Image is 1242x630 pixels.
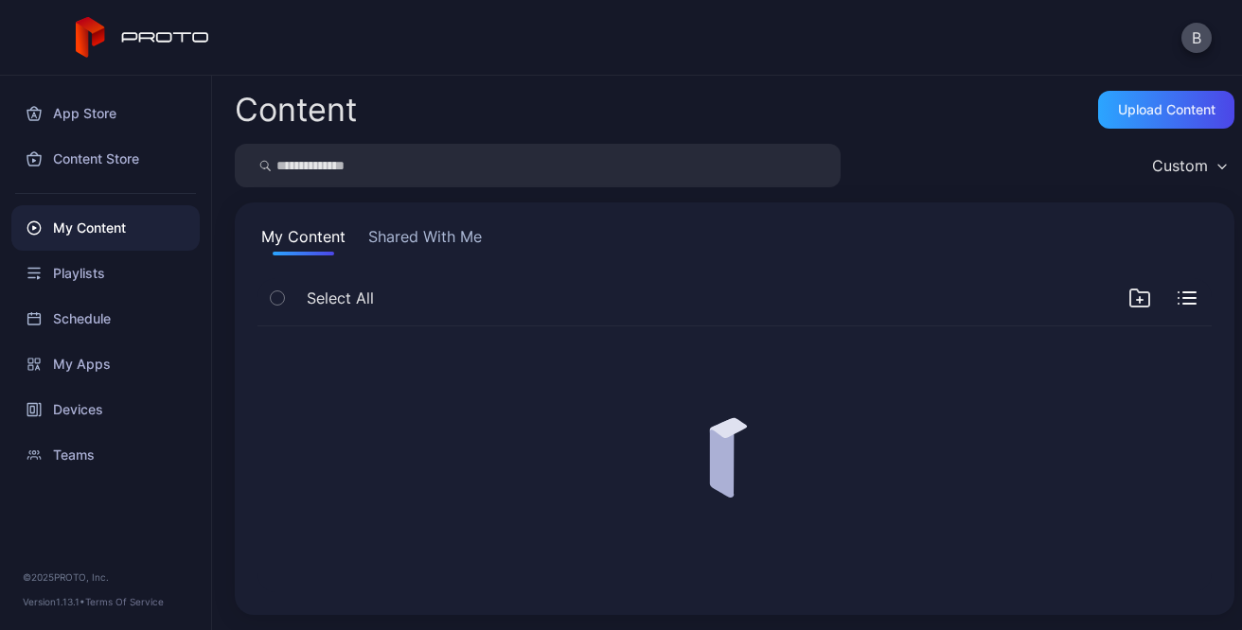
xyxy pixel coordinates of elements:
a: Devices [11,387,200,432]
a: App Store [11,91,200,136]
a: Teams [11,432,200,478]
a: Playlists [11,251,200,296]
span: Version 1.13.1 • [23,596,85,607]
div: Content [235,94,357,126]
a: My Content [11,205,200,251]
div: Upload Content [1118,102,1215,117]
div: © 2025 PROTO, Inc. [23,569,188,585]
span: Select All [307,287,374,309]
button: Shared With Me [364,225,486,255]
button: Custom [1143,144,1234,187]
a: Terms Of Service [85,596,164,607]
button: B [1181,23,1212,53]
button: Upload Content [1098,91,1234,129]
button: My Content [257,225,349,255]
a: My Apps [11,341,200,387]
div: Custom [1152,156,1208,175]
a: Content Store [11,136,200,182]
a: Schedule [11,296,200,341]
